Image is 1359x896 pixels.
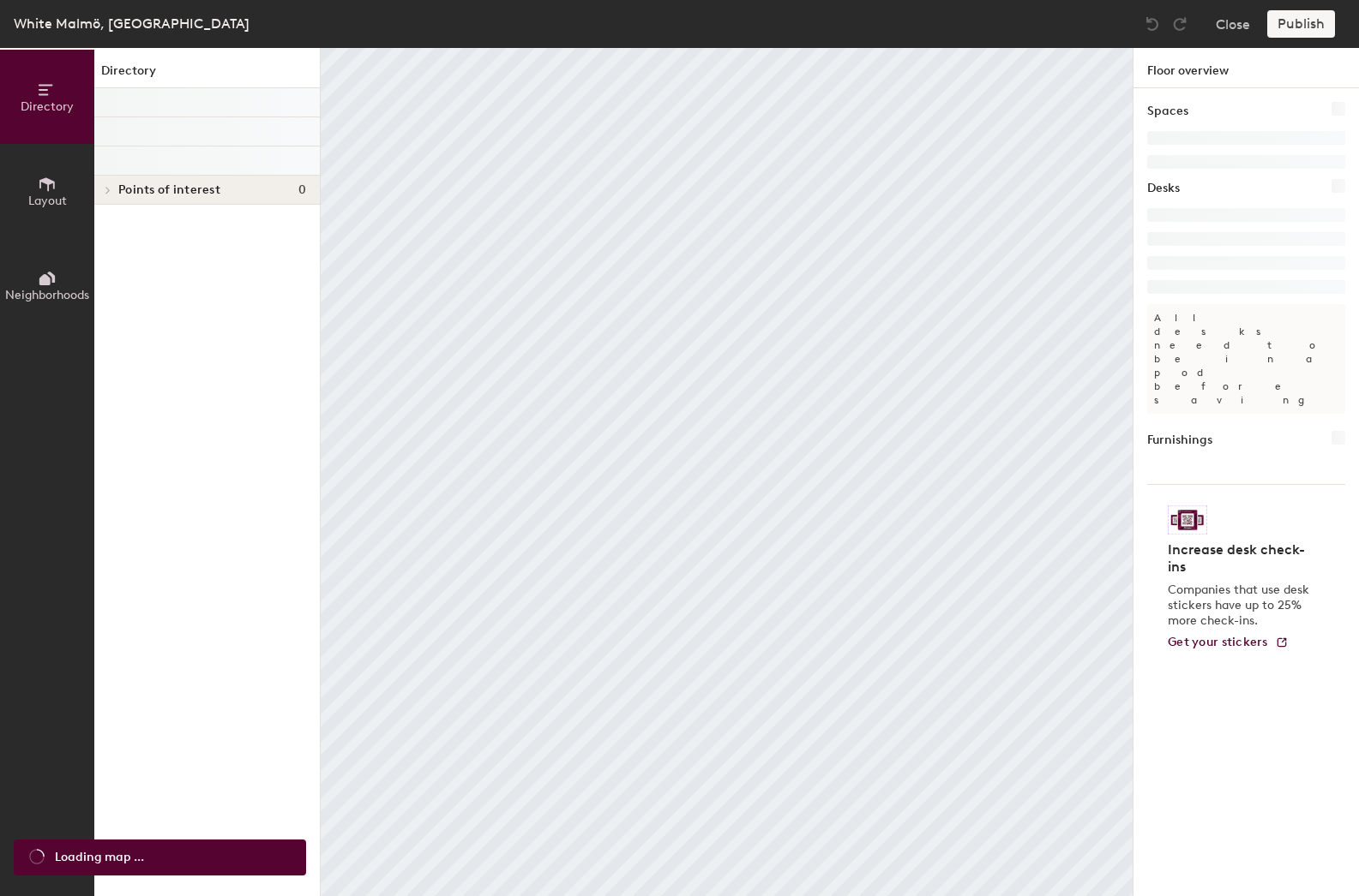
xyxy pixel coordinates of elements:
[1144,15,1161,33] img: Undo
[298,183,306,197] span: 0
[1168,505,1207,535] img: Sticker logo
[14,13,250,34] div: White Malmö, [GEOGRAPHIC_DATA]
[1134,48,1359,88] h1: Floor overview
[1168,541,1314,576] h4: Increase desk check-ins
[5,288,89,302] span: Neighborhoods
[28,194,67,208] span: Layout
[1171,15,1188,33] img: Redo
[1147,304,1345,414] p: All desks need to be in a pod before saving
[1168,635,1268,649] span: Get your stickers
[94,62,320,88] h1: Directory
[1168,636,1289,650] a: Get your stickers
[55,848,144,867] span: Loading map ...
[1147,102,1188,121] h1: Spaces
[1147,179,1180,198] h1: Desks
[1168,582,1314,629] p: Companies that use desk stickers have up to 25% more check-ins.
[21,99,74,114] span: Directory
[1147,431,1212,450] h1: Furnishings
[321,48,1133,896] canvas: Map
[1216,10,1250,38] button: Close
[118,183,220,197] span: Points of interest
